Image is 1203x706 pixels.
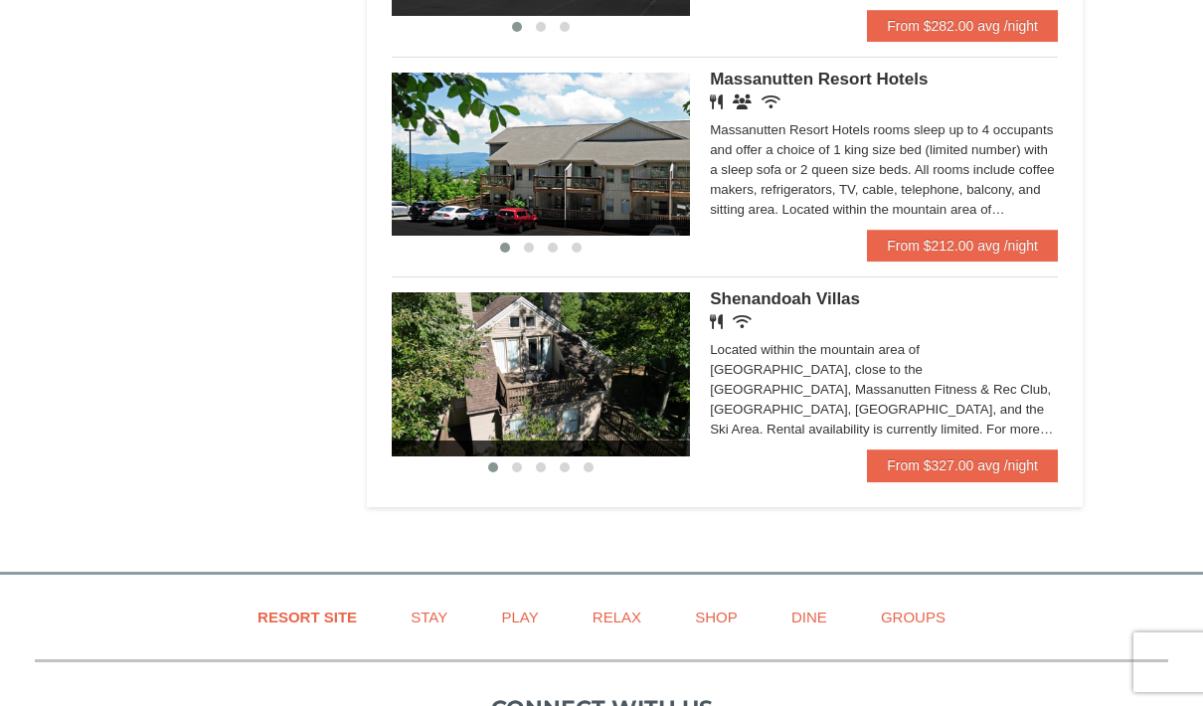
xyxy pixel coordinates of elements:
div: Located within the mountain area of [GEOGRAPHIC_DATA], close to the [GEOGRAPHIC_DATA], Massanutte... [710,340,1058,440]
a: Stay [386,595,472,639]
span: Massanutten Resort Hotels [710,70,928,88]
a: Resort Site [233,595,382,639]
i: Restaurant [710,94,723,109]
a: From $282.00 avg /night [867,10,1058,42]
a: From $212.00 avg /night [867,230,1058,262]
span: Shenandoah Villas [710,289,860,308]
i: Wireless Internet (free) [762,94,780,109]
a: Shop [670,595,763,639]
a: Relax [568,595,666,639]
i: Banquet Facilities [733,94,752,109]
div: Massanutten Resort Hotels rooms sleep up to 4 occupants and offer a choice of 1 king size bed (li... [710,120,1058,220]
a: Dine [767,595,852,639]
i: Restaurant [710,314,723,329]
a: Play [476,595,563,639]
a: Groups [856,595,970,639]
i: Wireless Internet (free) [733,314,752,329]
a: From $327.00 avg /night [867,449,1058,481]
